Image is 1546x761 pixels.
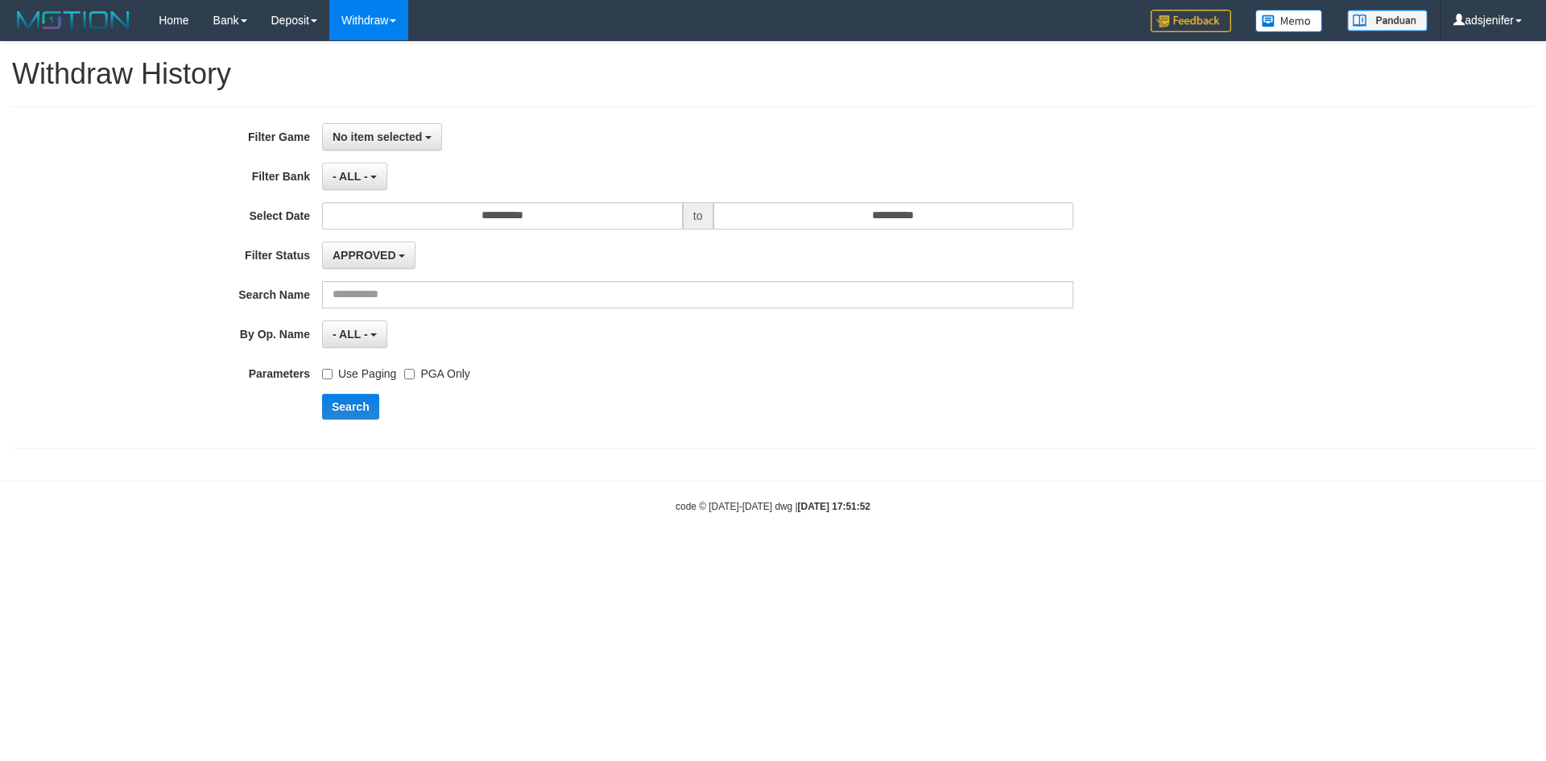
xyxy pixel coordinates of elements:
[12,58,1534,90] h1: Withdraw History
[404,360,469,382] label: PGA Only
[322,394,379,420] button: Search
[12,8,134,32] img: MOTION_logo.png
[322,360,396,382] label: Use Paging
[333,130,422,143] span: No item selected
[333,249,396,262] span: APPROVED
[322,242,415,269] button: APPROVED
[676,501,870,512] small: code © [DATE]-[DATE] dwg |
[1255,10,1323,32] img: Button%20Memo.svg
[322,123,442,151] button: No item selected
[798,501,870,512] strong: [DATE] 17:51:52
[333,328,368,341] span: - ALL -
[683,202,713,230] span: to
[322,369,333,379] input: Use Paging
[322,163,387,190] button: - ALL -
[333,170,368,183] span: - ALL -
[1151,10,1231,32] img: Feedback.jpg
[322,321,387,348] button: - ALL -
[404,369,415,379] input: PGA Only
[1347,10,1428,31] img: panduan.png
